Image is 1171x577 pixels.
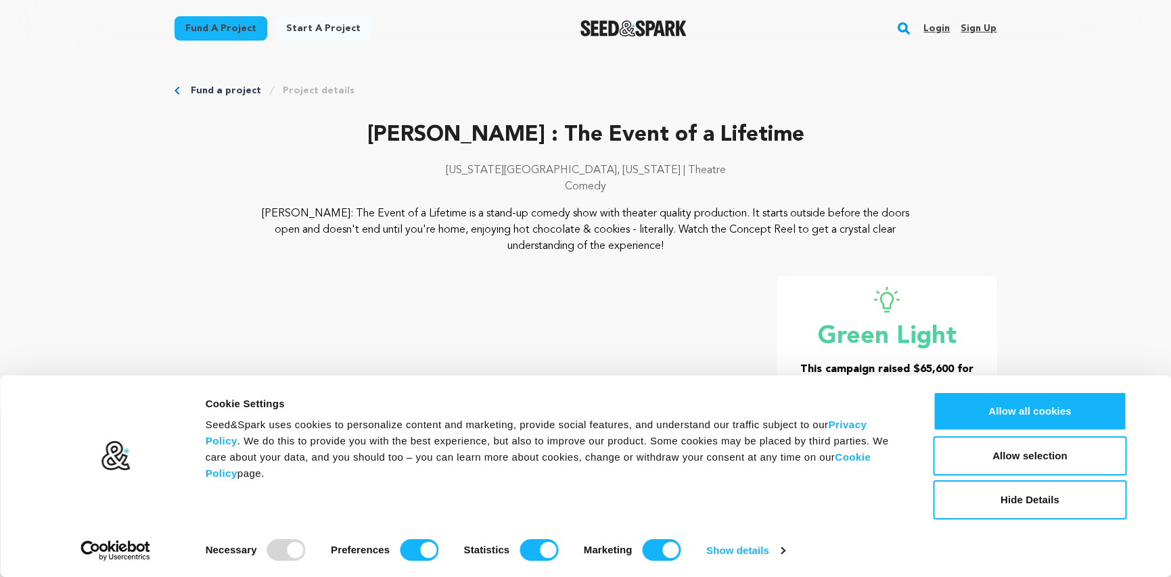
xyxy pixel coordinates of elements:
[206,544,257,555] strong: Necessary
[56,540,175,561] a: Usercentrics Cookiebot - opens in a new window
[794,361,981,426] h3: This campaign raised $65,600 for production. Follow the filmmaker to receive future updates on th...
[191,84,261,97] a: Fund a project
[175,162,997,179] p: [US_STATE][GEOGRAPHIC_DATA], [US_STATE] | Theatre
[331,544,390,555] strong: Preferences
[283,84,354,97] a: Project details
[464,544,510,555] strong: Statistics
[934,480,1127,520] button: Hide Details
[584,544,633,555] strong: Marketing
[794,323,981,350] p: Green Light
[175,179,997,195] p: Comedy
[256,206,915,254] p: [PERSON_NAME]: The Event of a Lifetime is a stand-up comedy show with theater quality production....
[706,540,785,561] a: Show details
[580,20,687,37] a: Seed&Spark Homepage
[580,20,687,37] img: Seed&Spark Logo Dark Mode
[206,396,903,412] div: Cookie Settings
[923,18,950,39] a: Login
[100,440,131,471] img: logo
[175,84,997,97] div: Breadcrumb
[934,392,1127,431] button: Allow all cookies
[934,436,1127,476] button: Allow selection
[275,16,371,41] a: Start a project
[175,16,267,41] a: Fund a project
[206,417,903,482] div: Seed&Spark uses cookies to personalize content and marketing, provide social features, and unders...
[961,18,996,39] a: Sign up
[175,119,997,152] p: [PERSON_NAME] : The Event of a Lifetime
